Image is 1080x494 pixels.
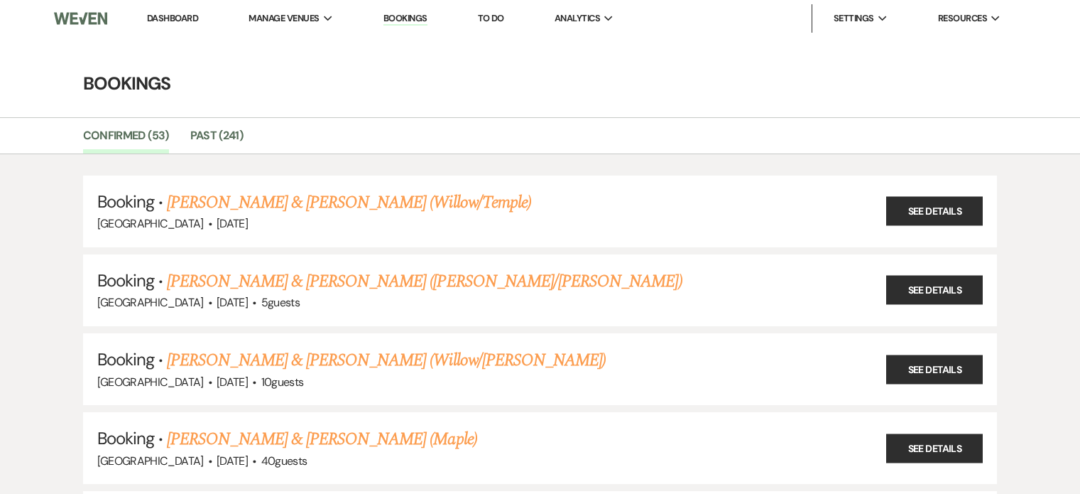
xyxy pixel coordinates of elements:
span: Booking [97,348,154,370]
a: [PERSON_NAME] & [PERSON_NAME] (Willow/[PERSON_NAME]) [167,348,606,373]
h4: Bookings [29,71,1052,96]
span: [GEOGRAPHIC_DATA] [97,375,204,390]
a: See Details [886,276,983,305]
span: Analytics [555,11,600,26]
span: [GEOGRAPHIC_DATA] [97,216,204,231]
a: Dashboard [147,12,198,24]
a: See Details [886,197,983,226]
span: [DATE] [217,375,248,390]
span: [DATE] [217,453,248,468]
span: Settings [834,11,874,26]
a: Confirmed (53) [83,127,169,154]
a: Past (241) [190,127,244,154]
span: 10 guests [261,375,304,390]
span: Resources [938,11,987,26]
span: [DATE] [217,295,248,310]
a: [PERSON_NAME] & [PERSON_NAME] (Maple) [167,426,476,452]
span: Booking [97,190,154,213]
a: Bookings [383,12,427,26]
a: [PERSON_NAME] & [PERSON_NAME] (Willow/Temple) [167,190,531,215]
a: To Do [478,12,504,24]
a: See Details [886,434,983,463]
span: [GEOGRAPHIC_DATA] [97,453,204,468]
img: Weven Logo [54,4,107,33]
span: Manage Venues [249,11,319,26]
span: [GEOGRAPHIC_DATA] [97,295,204,310]
span: 40 guests [261,453,307,468]
span: 5 guests [261,295,300,310]
a: [PERSON_NAME] & [PERSON_NAME] ([PERSON_NAME]/[PERSON_NAME]) [167,269,682,294]
span: Booking [97,427,154,449]
span: Booking [97,269,154,291]
a: See Details [886,355,983,384]
span: [DATE] [217,216,248,231]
